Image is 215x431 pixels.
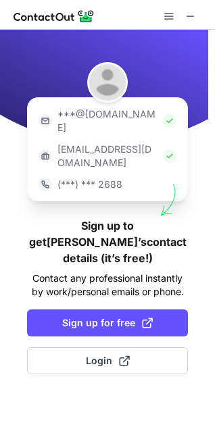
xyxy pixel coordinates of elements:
[27,272,188,299] p: Contact any professional instantly by work/personal emails or phone.
[39,114,52,128] img: https://contactout.com/extension/app/static/media/login-email-icon.f64bce713bb5cd1896fef81aa7b14a...
[27,309,188,336] button: Sign up for free
[39,149,52,163] img: https://contactout.com/extension/app/static/media/login-work-icon.638a5007170bc45168077fde17b29a1...
[86,354,130,367] span: Login
[163,149,176,163] img: Check Icon
[57,107,158,134] p: ***@[DOMAIN_NAME]
[27,347,188,374] button: Login
[87,62,128,103] img: Sidra Usmani
[62,316,153,330] span: Sign up for free
[27,218,188,266] h1: Sign up to get [PERSON_NAME]’s contact details (it’s free!)
[14,8,95,24] img: ContactOut v5.3.10
[57,143,158,170] p: [EMAIL_ADDRESS][DOMAIN_NAME]
[163,114,176,128] img: Check Icon
[39,178,52,191] img: https://contactout.com/extension/app/static/media/login-phone-icon.bacfcb865e29de816d437549d7f4cb...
